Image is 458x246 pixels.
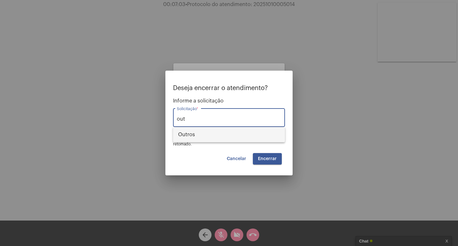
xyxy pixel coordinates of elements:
[173,98,285,104] span: Informe a solicitação
[173,137,277,146] span: OBS: O atendimento depois de encerrado não poderá ser retomado.
[258,157,277,161] span: Encerrar
[253,153,282,165] button: Encerrar
[227,157,246,161] span: Cancelar
[173,85,285,92] p: Deseja encerrar o atendimento?
[222,153,251,165] button: Cancelar
[178,127,280,142] span: Outros
[177,116,281,122] input: Buscar solicitação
